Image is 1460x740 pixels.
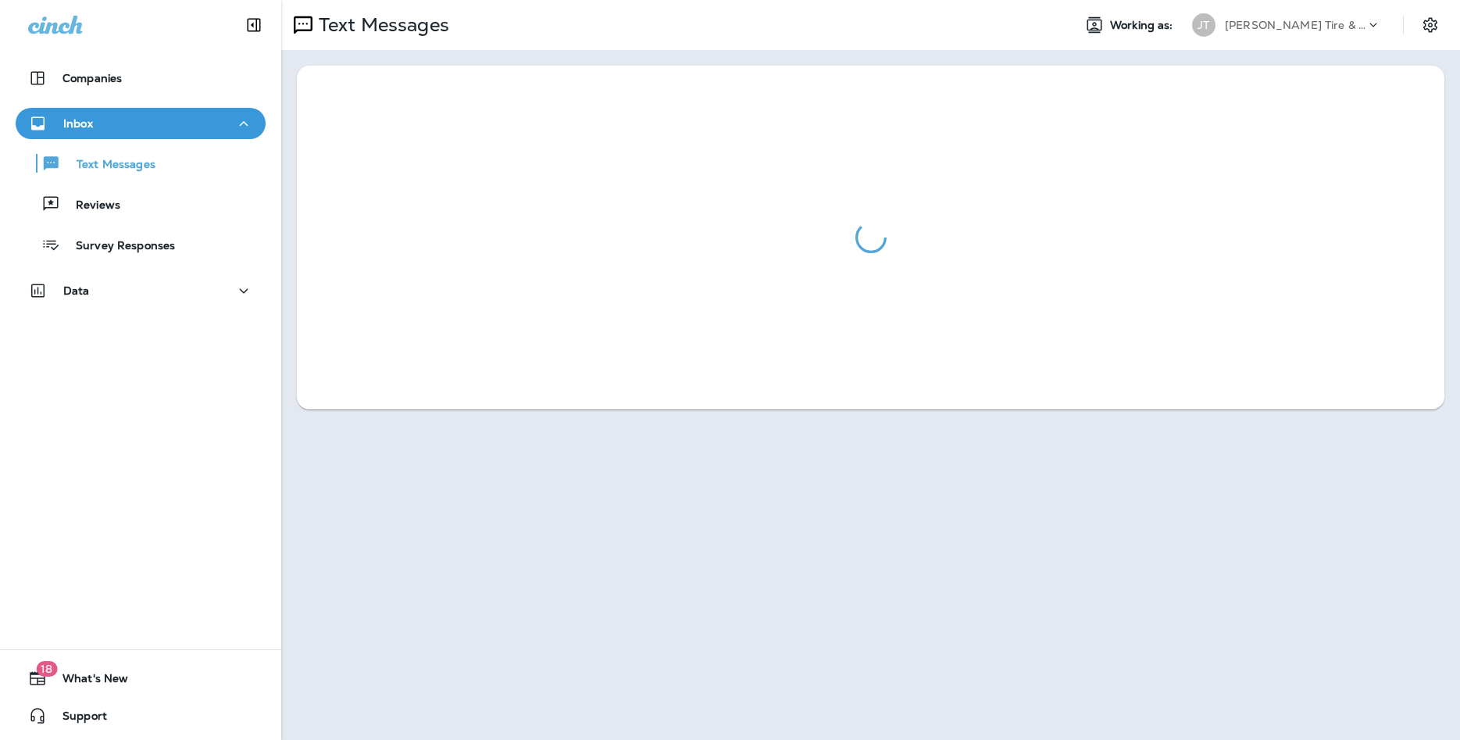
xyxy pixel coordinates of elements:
[16,663,266,694] button: 18What's New
[16,275,266,306] button: Data
[16,63,266,94] button: Companies
[60,239,175,254] p: Survey Responses
[312,13,449,37] p: Text Messages
[1110,19,1176,32] span: Working as:
[16,108,266,139] button: Inbox
[60,198,120,213] p: Reviews
[16,228,266,261] button: Survey Responses
[1192,13,1215,37] div: JT
[16,188,266,220] button: Reviews
[47,672,128,691] span: What's New
[61,158,155,173] p: Text Messages
[62,72,122,84] p: Companies
[1416,11,1444,39] button: Settings
[47,710,107,728] span: Support
[63,284,90,297] p: Data
[232,9,276,41] button: Collapse Sidebar
[63,117,93,130] p: Inbox
[1225,19,1365,31] p: [PERSON_NAME] Tire & Auto
[36,661,57,677] span: 18
[16,147,266,180] button: Text Messages
[16,700,266,731] button: Support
